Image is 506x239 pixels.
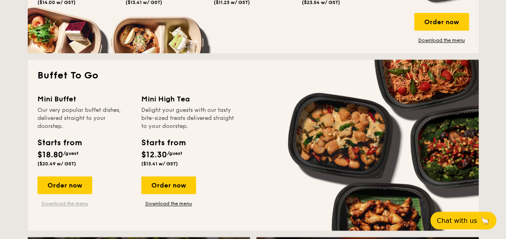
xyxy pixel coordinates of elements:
[141,137,185,149] div: Starts from
[37,176,92,194] div: Order now
[141,161,178,167] span: ($13.41 w/ GST)
[414,37,469,43] a: Download the menu
[37,161,76,167] span: ($20.49 w/ GST)
[437,217,477,225] span: Chat with us
[37,93,132,105] div: Mini Buffet
[141,150,167,160] span: $12.30
[167,150,182,156] span: /guest
[37,150,63,160] span: $18.80
[37,137,81,149] div: Starts from
[141,93,235,105] div: Mini High Tea
[480,216,490,225] span: 🦙
[414,13,469,31] div: Order now
[37,200,92,207] a: Download the menu
[430,212,496,229] button: Chat with us🦙
[141,106,235,130] div: Delight your guests with our tasty bite-sized treats delivered straight to your doorstep.
[63,150,78,156] span: /guest
[37,106,132,130] div: Our very popular buffet dishes, delivered straight to your doorstep.
[141,176,196,194] div: Order now
[37,69,469,82] h2: Buffet To Go
[141,200,196,207] a: Download the menu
